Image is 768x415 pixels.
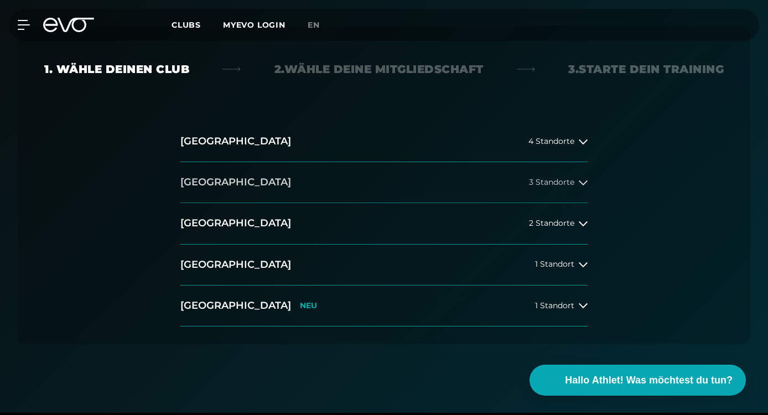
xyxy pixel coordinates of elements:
button: [GEOGRAPHIC_DATA]NEU1 Standort [180,286,588,326]
div: 2. Wähle deine Mitgliedschaft [274,61,484,77]
button: Hallo Athlet! Was möchtest du tun? [530,365,746,396]
h2: [GEOGRAPHIC_DATA] [180,258,291,272]
h2: [GEOGRAPHIC_DATA] [180,216,291,230]
div: 1. Wähle deinen Club [44,61,189,77]
span: 4 Standorte [528,137,574,146]
a: en [308,19,333,32]
span: Hallo Athlet! Was möchtest du tun? [565,373,733,388]
div: 3. Starte dein Training [568,61,724,77]
span: 3 Standorte [529,178,574,186]
h2: [GEOGRAPHIC_DATA] [180,299,291,313]
span: en [308,20,320,30]
a: MYEVO LOGIN [223,20,286,30]
button: [GEOGRAPHIC_DATA]3 Standorte [180,162,588,203]
button: [GEOGRAPHIC_DATA]1 Standort [180,245,588,286]
span: 1 Standort [535,302,574,310]
p: NEU [300,301,317,310]
h2: [GEOGRAPHIC_DATA] [180,175,291,189]
h2: [GEOGRAPHIC_DATA] [180,134,291,148]
button: [GEOGRAPHIC_DATA]4 Standorte [180,121,588,162]
span: Clubs [172,20,201,30]
span: 1 Standort [535,260,574,268]
button: [GEOGRAPHIC_DATA]2 Standorte [180,203,588,244]
a: Clubs [172,19,223,30]
span: 2 Standorte [529,219,574,227]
